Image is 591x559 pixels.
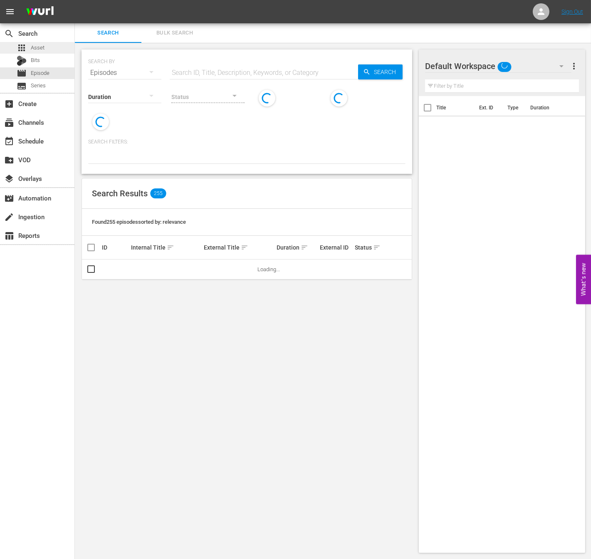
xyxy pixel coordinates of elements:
span: sort [301,244,308,251]
div: Episodes [88,61,161,84]
span: menu [5,7,15,17]
span: Asset [31,44,45,52]
a: Sign Out [561,8,583,15]
span: Series [31,82,46,90]
div: Status [355,242,381,252]
span: Bits [31,56,40,64]
span: Loading... [257,266,280,272]
span: VOD [4,155,14,165]
span: more_vert [569,61,579,71]
img: ans4CAIJ8jUAAAAAAAAAAAAAAAAAAAAAAAAgQb4GAAAAAAAAAAAAAAAAAAAAAAAAJMjXAAAAAAAAAAAAAAAAAAAAAAAAgAT5G... [20,2,60,22]
button: more_vert [569,56,579,76]
span: Asset [17,43,27,53]
span: Series [17,81,27,91]
span: Overlays [4,174,14,184]
th: Duration [525,96,575,119]
span: Search Results [92,188,148,198]
span: Search [4,29,14,39]
span: sort [373,244,381,251]
span: Automation [4,193,14,203]
button: Search [358,64,403,79]
div: Internal Title [131,242,201,252]
span: Schedule [4,136,14,146]
div: Default Workspace [425,54,571,78]
span: Ingestion [4,212,14,222]
span: Channels [4,118,14,128]
span: Reports [4,231,14,241]
th: Type [502,96,525,119]
div: External Title [204,242,274,252]
div: Duration [277,242,318,252]
div: External ID [320,244,352,251]
span: Found 255 episodes sorted by: relevance [92,219,186,225]
p: Search Filters: [88,139,406,146]
span: Create [4,99,14,109]
span: sort [241,244,248,251]
div: ID [102,244,129,251]
span: 255 [150,188,166,198]
span: Bulk Search [146,28,203,38]
span: sort [167,244,174,251]
th: Ext. ID [474,96,502,119]
span: Search [80,28,136,38]
div: Bits [17,56,27,66]
span: Episode [17,68,27,78]
button: Open Feedback Widget [576,255,591,304]
span: Search [371,64,403,79]
span: Episode [31,69,49,77]
th: Title [436,96,474,119]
